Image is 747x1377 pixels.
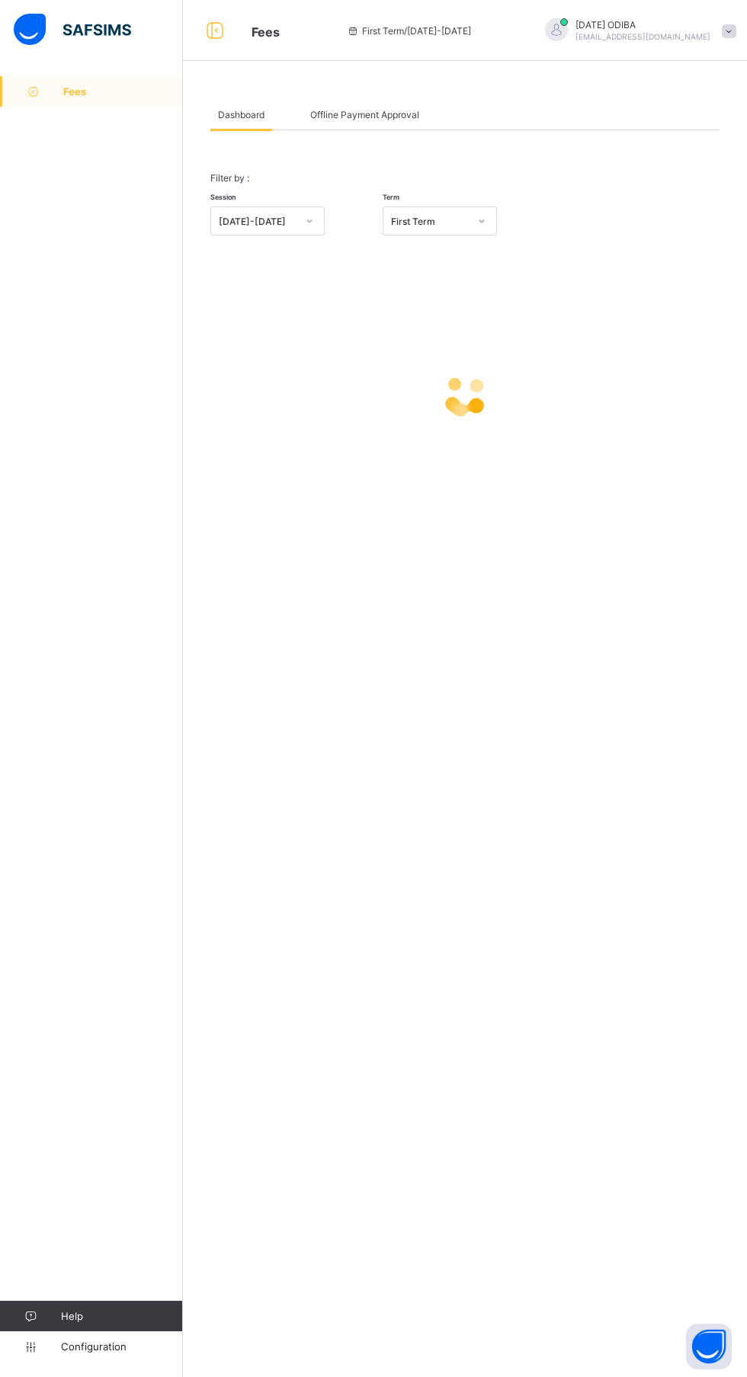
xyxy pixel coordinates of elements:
img: safsims [14,14,131,46]
div: FRIDAYODIBA [530,18,743,43]
span: Help [61,1310,182,1322]
span: Offline Payment Approval [310,109,419,120]
span: Term [383,193,399,201]
span: Filter by : [210,172,249,184]
span: Configuration [61,1340,182,1353]
div: [DATE]-[DATE] [219,216,297,227]
div: First Term [391,216,469,227]
span: session/term information [347,25,471,37]
button: Open asap [686,1324,732,1369]
span: Session [210,193,236,201]
span: Fees [252,24,280,40]
span: Fees [63,85,183,98]
span: Dashboard [218,109,264,120]
span: [EMAIL_ADDRESS][DOMAIN_NAME] [575,32,710,41]
span: [DATE] ODIBA [575,19,710,30]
